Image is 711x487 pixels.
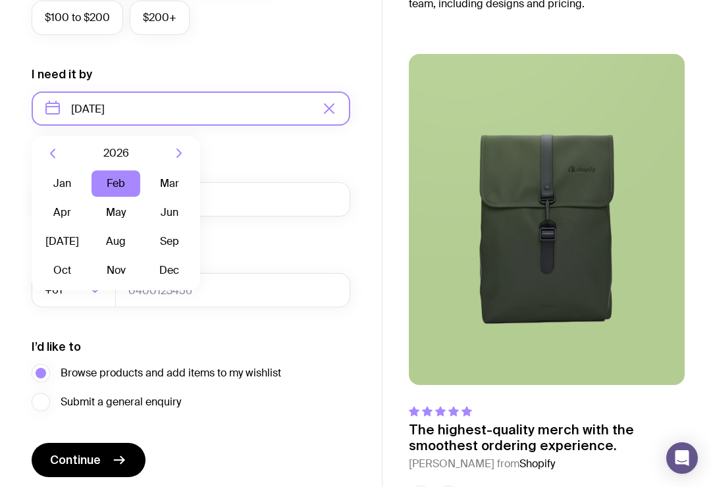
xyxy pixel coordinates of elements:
[61,394,181,410] span: Submit a general enquiry
[38,199,86,226] button: Apr
[92,199,140,226] button: May
[145,170,194,197] button: Mar
[65,273,86,307] input: Search for option
[666,442,698,474] div: Open Intercom Messenger
[519,457,555,471] span: Shopify
[38,228,86,255] button: [DATE]
[92,170,140,197] button: Feb
[61,365,281,381] span: Browse products and add items to my wishlist
[103,145,129,161] span: 2026
[130,1,190,35] label: $200+
[38,257,86,284] button: Oct
[92,257,140,284] button: Nov
[145,257,194,284] button: Dec
[38,170,86,197] button: Jan
[32,66,92,82] label: I need it by
[32,91,350,126] input: Select a target date
[409,456,685,472] cite: [PERSON_NAME] from
[92,228,140,255] button: Aug
[145,199,194,226] button: Jun
[32,1,123,35] label: $100 to $200
[145,228,194,255] button: Sep
[50,452,101,468] span: Continue
[32,443,145,477] button: Continue
[32,273,116,307] div: Search for option
[409,422,685,453] p: The highest-quality merch with the smoothest ordering experience.
[45,273,65,307] span: +61
[115,273,350,307] input: 0400123456
[32,339,81,355] label: I’d like to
